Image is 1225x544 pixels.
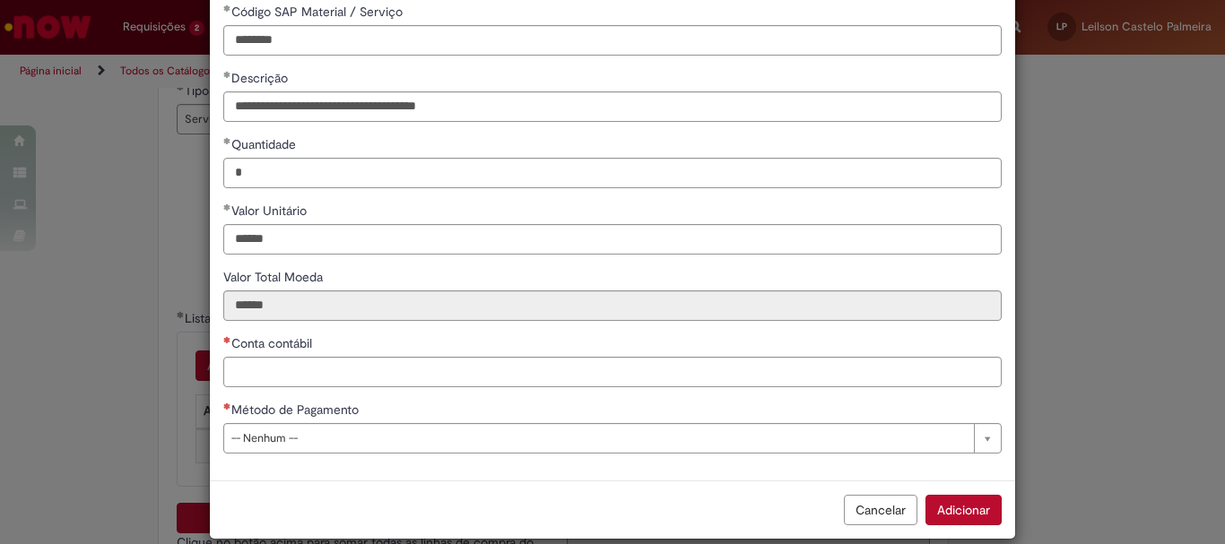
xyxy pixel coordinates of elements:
span: Método de Pagamento [231,402,362,418]
input: Valor Unitário [223,224,1002,255]
input: Conta contábil [223,357,1002,387]
span: Conta contábil [231,335,316,351]
span: Descrição [231,70,291,86]
input: Descrição [223,91,1002,122]
span: Obrigatório Preenchido [223,4,231,12]
span: -- Nenhum -- [231,424,965,453]
span: Quantidade [231,136,300,152]
span: Somente leitura - Valor Total Moeda [223,269,326,285]
button: Adicionar [925,495,1002,525]
span: Obrigatório Preenchido [223,71,231,78]
span: Necessários [223,336,231,343]
span: Obrigatório Preenchido [223,203,231,211]
span: Necessários [223,402,231,410]
span: Código SAP Material / Serviço [231,4,406,20]
span: Obrigatório Preenchido [223,137,231,144]
button: Cancelar [844,495,917,525]
input: Código SAP Material / Serviço [223,25,1002,56]
span: Valor Unitário [231,203,310,219]
input: Valor Total Moeda [223,290,1002,321]
input: Quantidade [223,158,1002,188]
